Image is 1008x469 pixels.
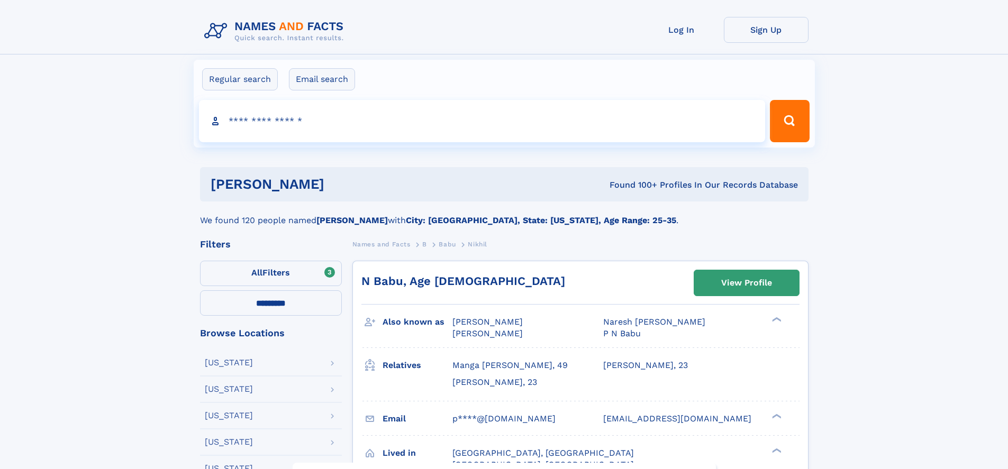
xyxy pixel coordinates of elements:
[205,385,253,393] div: [US_STATE]
[694,270,799,296] a: View Profile
[721,271,772,295] div: View Profile
[439,241,456,248] span: Babu
[200,201,809,227] div: We found 120 people named with .
[316,215,388,225] b: [PERSON_NAME]
[205,438,253,446] div: [US_STATE]
[200,328,342,338] div: Browse Locations
[383,444,452,462] h3: Lived in
[383,313,452,331] h3: Also known as
[199,100,766,142] input: search input
[468,241,487,248] span: Nikhil
[467,179,798,191] div: Found 100+ Profiles In Our Records Database
[200,240,342,249] div: Filters
[603,328,641,338] span: P N Babu
[202,68,278,90] label: Regular search
[422,237,427,251] a: B
[361,274,565,288] a: N Babu, Age [DEMOGRAPHIC_DATA]
[439,237,456,251] a: Babu
[383,356,452,374] h3: Relatives
[769,412,782,419] div: ❯
[639,17,724,43] a: Log In
[769,447,782,454] div: ❯
[205,358,253,367] div: [US_STATE]
[603,317,705,327] span: Naresh [PERSON_NAME]
[603,360,688,371] a: [PERSON_NAME], 23
[200,261,342,286] label: Filters
[406,215,676,225] b: City: [GEOGRAPHIC_DATA], State: [US_STATE], Age Range: 25-35
[200,17,352,45] img: Logo Names and Facts
[452,376,537,388] a: [PERSON_NAME], 23
[289,68,355,90] label: Email search
[452,328,523,338] span: [PERSON_NAME]
[452,448,634,458] span: [GEOGRAPHIC_DATA], [GEOGRAPHIC_DATA]
[452,317,523,327] span: [PERSON_NAME]
[769,316,782,323] div: ❯
[383,410,452,428] h3: Email
[352,237,411,251] a: Names and Facts
[422,241,427,248] span: B
[211,178,467,191] h1: [PERSON_NAME]
[603,413,751,424] span: [EMAIL_ADDRESS][DOMAIN_NAME]
[770,100,809,142] button: Search Button
[724,17,809,43] a: Sign Up
[205,411,253,420] div: [US_STATE]
[452,360,568,371] a: Manga [PERSON_NAME], 49
[251,268,262,278] span: All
